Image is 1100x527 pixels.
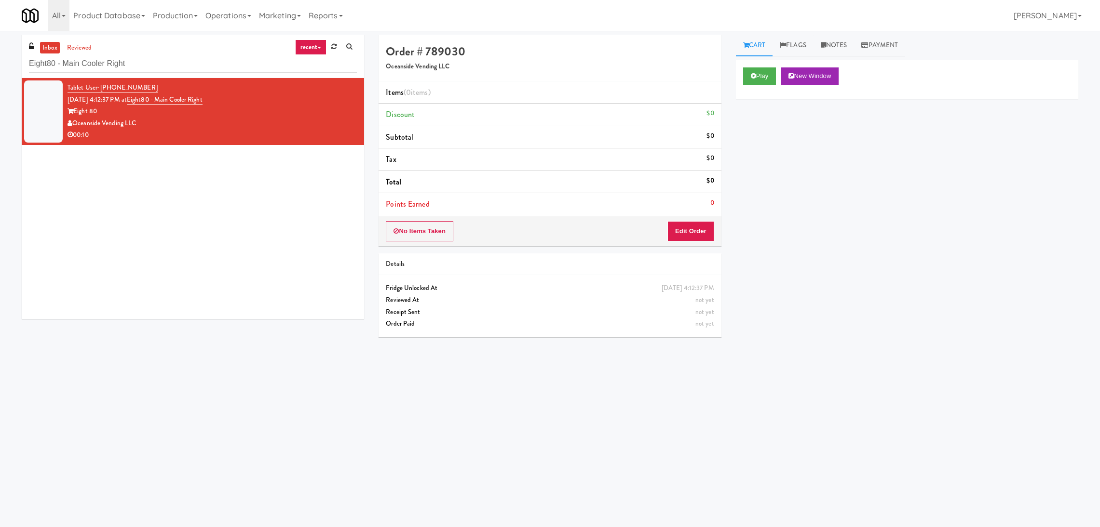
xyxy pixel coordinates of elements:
div: Details [386,258,714,270]
span: Points Earned [386,198,429,210]
div: Order Paid [386,318,714,330]
span: [DATE] 4:12:37 PM at [68,95,127,104]
a: Cart [736,35,773,56]
span: not yet [695,295,714,304]
button: Edit Order [667,221,714,241]
div: $0 [706,130,714,142]
a: Flags [773,35,814,56]
a: Tablet User· [PHONE_NUMBER] [68,83,158,92]
div: 0 [710,197,714,209]
a: Notes [814,35,855,56]
div: $0 [706,107,714,119]
div: Eight 80 [68,105,357,118]
h5: Oceanside Vending LLC [386,63,714,70]
button: No Items Taken [386,221,453,241]
a: Payment [854,35,905,56]
button: Play [743,67,776,85]
span: Total [386,176,401,187]
span: Items [386,87,430,98]
div: Oceanside Vending LLC [68,118,357,130]
div: $0 [706,152,714,164]
span: · [PHONE_NUMBER] [97,83,158,92]
div: 00:10 [68,129,357,141]
ng-pluralize: items [411,87,428,98]
span: Tax [386,154,396,165]
h4: Order # 789030 [386,45,714,58]
span: not yet [695,307,714,316]
li: Tablet User· [PHONE_NUMBER][DATE] 4:12:37 PM atEight80 - Main Cooler RightEight 80Oceanside Vendi... [22,78,364,145]
span: Discount [386,109,415,120]
button: New Window [781,67,839,85]
img: Micromart [22,7,39,24]
a: recent [295,40,327,55]
a: inbox [40,42,60,54]
div: $0 [706,175,714,187]
span: not yet [695,319,714,328]
a: reviewed [65,42,95,54]
div: Fridge Unlocked At [386,282,714,294]
div: [DATE] 4:12:37 PM [662,282,714,294]
div: Receipt Sent [386,306,714,318]
input: Search vision orders [29,55,357,73]
span: Subtotal [386,132,413,143]
a: Eight80 - Main Cooler Right [127,95,203,105]
span: (0 ) [404,87,431,98]
div: Reviewed At [386,294,714,306]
